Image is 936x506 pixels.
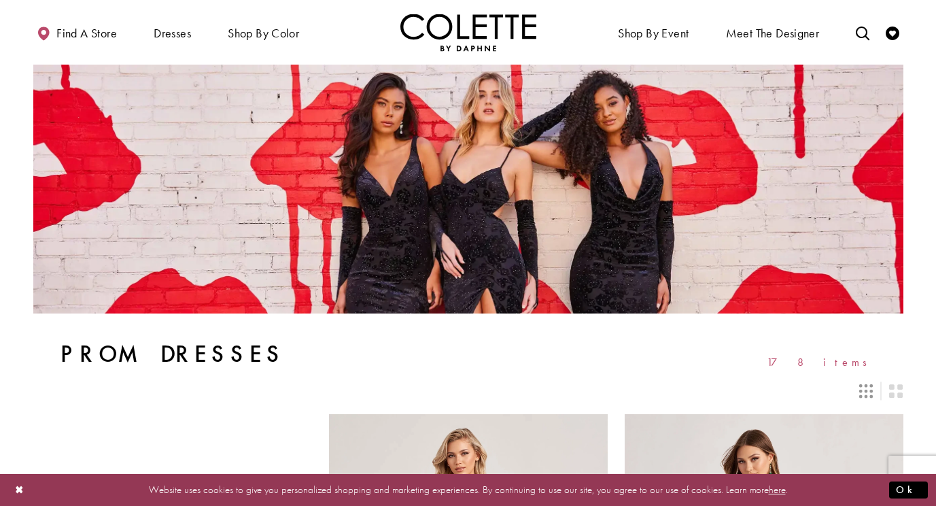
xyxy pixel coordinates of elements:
button: Close Dialog [8,478,31,502]
a: here [769,483,786,496]
a: Meet the designer [723,14,823,51]
span: Shop by color [228,27,299,40]
span: 178 items [767,356,876,368]
span: Switch layout to 3 columns [859,384,873,398]
span: Shop by color [224,14,302,51]
span: Find a store [56,27,117,40]
span: Shop By Event [618,27,689,40]
span: Meet the designer [726,27,820,40]
img: Colette by Daphne [400,14,536,51]
a: Check Wishlist [882,14,903,51]
button: Submit Dialog [889,482,928,499]
p: Website uses cookies to give you personalized shopping and marketing experiences. By continuing t... [98,481,838,499]
a: Visit Home Page [400,14,536,51]
a: Toggle search [852,14,873,51]
h1: Prom Dresses [60,341,285,368]
span: Dresses [150,14,194,51]
span: Switch layout to 2 columns [889,384,903,398]
span: Dresses [154,27,191,40]
div: Layout Controls [25,376,912,406]
a: Find a store [33,14,120,51]
span: Shop By Event [614,14,692,51]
